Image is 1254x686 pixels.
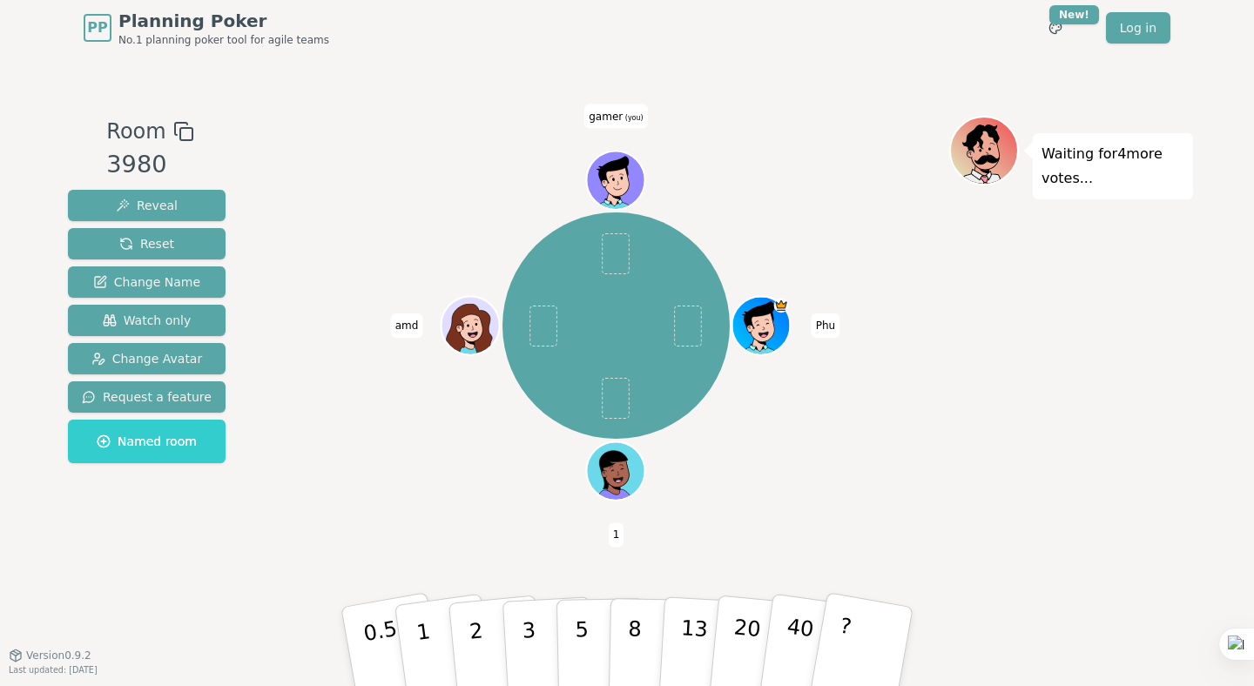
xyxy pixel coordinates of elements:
[68,228,226,259] button: Reset
[9,649,91,662] button: Version0.9.2
[119,235,174,252] span: Reset
[68,420,226,463] button: Named room
[774,299,789,313] span: Phu is the host
[87,17,107,38] span: PP
[84,9,329,47] a: PPPlanning PokerNo.1 planning poker tool for agile teams
[118,9,329,33] span: Planning Poker
[391,313,423,338] span: Click to change your name
[68,266,226,298] button: Change Name
[589,153,644,208] button: Click to change your avatar
[9,665,98,675] span: Last updated: [DATE]
[82,388,212,406] span: Request a feature
[91,350,203,367] span: Change Avatar
[1106,12,1170,44] a: Log in
[584,104,647,129] span: Click to change your name
[623,114,644,122] span: (you)
[118,33,329,47] span: No.1 planning poker tool for agile teams
[1040,12,1071,44] button: New!
[609,523,624,548] span: Click to change your name
[97,433,197,450] span: Named room
[68,343,226,374] button: Change Avatar
[1049,5,1099,24] div: New!
[106,147,193,183] div: 3980
[68,381,226,413] button: Request a feature
[93,273,200,291] span: Change Name
[812,313,839,338] span: Click to change your name
[26,649,91,662] span: Version 0.9.2
[68,305,226,336] button: Watch only
[103,312,192,329] span: Watch only
[1042,142,1184,191] p: Waiting for 4 more votes...
[106,116,165,147] span: Room
[68,190,226,221] button: Reveal
[116,197,178,214] span: Reveal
